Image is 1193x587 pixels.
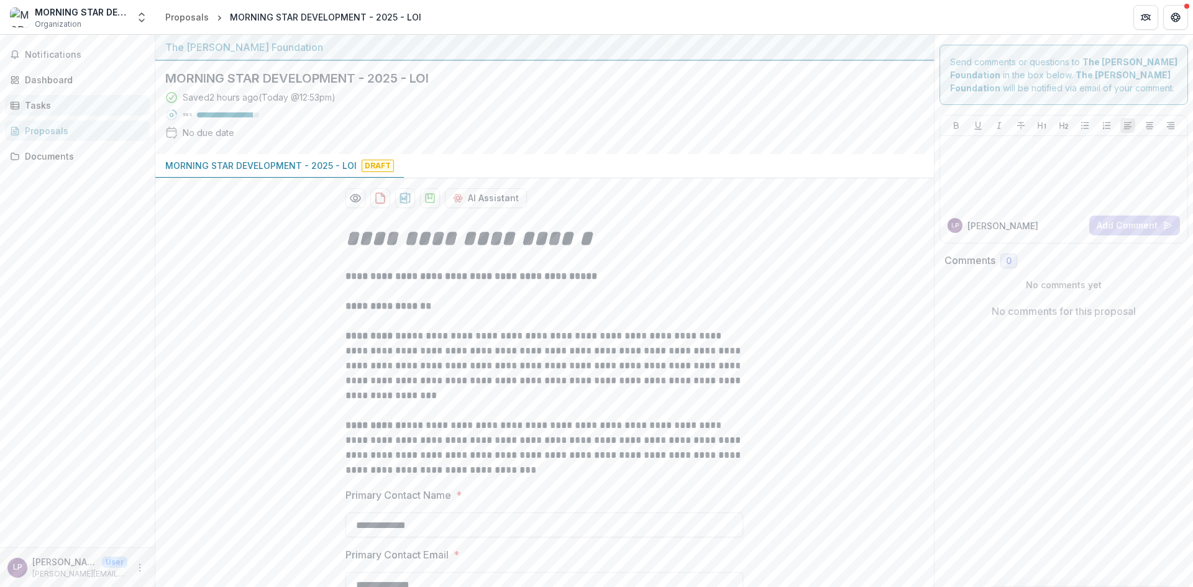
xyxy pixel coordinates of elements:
p: Primary Contact Name [345,488,451,503]
img: MORNING STAR DEVELOPMENT [10,7,30,27]
div: Tasks [25,99,140,112]
div: Dashboard [25,73,140,86]
nav: breadcrumb [160,8,426,26]
p: No comments yet [944,278,1184,291]
h2: Comments [944,255,995,266]
a: Documents [5,146,150,166]
h2: MORNING STAR DEVELOPMENT - 2025 - LOI [165,71,904,86]
a: Dashboard [5,70,150,90]
button: Preview 7842ecc9-c537-4626-a5ff-43e4bc8be7ec-0.pdf [345,188,365,208]
p: 90 % [183,111,192,119]
p: MORNING STAR DEVELOPMENT - 2025 - LOI [165,159,357,172]
button: Heading 1 [1035,118,1049,133]
div: Documents [25,150,140,163]
button: Align Right [1163,118,1178,133]
button: Heading 2 [1056,118,1071,133]
div: Saved 2 hours ago ( Today @ 12:53pm ) [183,91,336,104]
div: No due date [183,126,234,139]
button: Open entity switcher [133,5,150,30]
button: AI Assistant [445,188,527,208]
div: Proposals [25,124,140,137]
span: Organization [35,19,81,30]
div: Send comments or questions to in the box below. will be notified via email of your comment. [939,45,1189,105]
button: Add Comment [1089,216,1180,235]
p: User [102,557,127,568]
button: Bullet List [1077,118,1092,133]
button: Italicize [992,118,1007,133]
button: Notifications [5,45,150,65]
a: Proposals [160,8,214,26]
button: Align Left [1120,118,1135,133]
button: download-proposal [420,188,440,208]
span: 0 [1006,256,1012,266]
a: Tasks [5,95,150,116]
div: Lars Peterson [951,222,959,229]
button: Partners [1133,5,1158,30]
button: Get Help [1163,5,1188,30]
div: The [PERSON_NAME] Foundation [165,40,924,55]
a: Proposals [5,121,150,141]
div: MORNING STAR DEVELOPMENT [35,6,128,19]
p: No comments for this proposal [992,304,1136,319]
span: Notifications [25,50,145,60]
button: Bold [949,118,964,133]
p: [PERSON_NAME][EMAIL_ADDRESS][DOMAIN_NAME] [32,568,127,580]
p: Primary Contact Email [345,547,449,562]
button: Align Center [1142,118,1157,133]
button: More [132,560,147,575]
button: Ordered List [1099,118,1114,133]
button: Underline [971,118,985,133]
p: [PERSON_NAME] [32,555,97,568]
p: [PERSON_NAME] [967,219,1038,232]
button: download-proposal [395,188,415,208]
span: Draft [362,160,394,172]
button: download-proposal [370,188,390,208]
div: MORNING STAR DEVELOPMENT - 2025 - LOI [230,11,421,24]
div: Proposals [165,11,209,24]
button: Strike [1013,118,1028,133]
div: Lars Peterson [13,563,22,571]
